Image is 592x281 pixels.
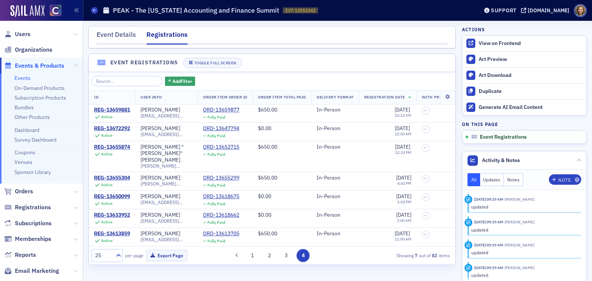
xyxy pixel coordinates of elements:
span: $650.00 [258,106,277,113]
span: [PERSON_NAME][EMAIL_ADDRESS][DOMAIN_NAME] [140,181,193,187]
div: Registrations [146,30,188,45]
a: Venues [14,159,32,165]
time: 9/19/2025 09:19 AM [474,219,503,225]
span: Memberships [15,235,51,243]
div: ORD-13618675 [203,193,239,200]
div: Fully Paid [207,152,225,157]
time: 9/19/2025 09:19 AM [474,197,503,202]
div: updated [471,272,576,278]
div: [PERSON_NAME] [140,212,180,219]
time: 12:33 PM [395,150,411,155]
button: 4 [297,249,310,262]
a: Users [4,30,30,38]
span: ID [94,94,98,100]
time: 11:00 AM [395,236,411,242]
span: Tiffany Carson [503,219,534,225]
span: Users [15,30,30,38]
div: REG-13655874 [94,144,130,151]
span: Tiffany Carson [503,265,534,270]
div: Toggle Full Screen [194,61,236,65]
a: Orders [4,187,33,196]
div: Active [101,183,113,187]
button: [DOMAIN_NAME] [521,8,572,13]
span: – [424,213,427,218]
time: 9/19/2025 09:19 AM [474,242,503,248]
span: Events & Products [15,62,64,70]
div: Active [101,238,113,243]
a: [PERSON_NAME] [140,230,180,237]
button: All [468,173,480,186]
div: Fully Paid [207,220,225,225]
a: [PERSON_NAME] [140,125,180,132]
strong: 82 [431,252,439,259]
a: Bundles [14,104,34,111]
a: REG-13655304 [94,175,130,181]
div: Fully Paid [207,183,225,188]
span: Tiffany Carson [503,197,534,202]
a: [PERSON_NAME] [140,175,180,181]
div: REG-13613859 [94,230,130,237]
button: 2 [263,249,276,262]
button: 1 [246,249,259,262]
a: Events [14,75,30,81]
span: Order Item Total Paid [258,94,306,100]
div: Active [101,152,113,156]
time: 4:42 PM [397,181,411,186]
div: Showing out of items [336,252,450,259]
span: [DATE] [395,143,410,150]
span: Order Item Order ID [203,94,248,100]
span: Reports [15,251,36,259]
button: Toggle Full Screen [183,58,242,68]
div: Fully Paid [207,201,225,206]
div: updated [471,249,576,256]
h1: PEAK - The [US_STATE] Accounting and Finance Summit [113,6,279,15]
span: [EMAIL_ADDRESS][DOMAIN_NAME] [140,200,193,205]
div: In-Person [317,212,354,219]
div: In-Person [317,230,354,237]
h4: On this page [462,121,587,127]
span: $650.00 [258,230,277,237]
div: Fully Paid [207,239,225,243]
span: Orders [15,187,33,196]
a: Other Products [14,114,50,120]
span: [DATE] [396,211,411,218]
span: Profile [574,4,587,17]
div: Duplicate [479,88,583,95]
a: View on Frontend [462,36,586,51]
a: Sponsor Library [14,169,51,175]
span: With Printed E-Materials [422,94,480,100]
span: Organizations [15,46,52,54]
span: – [424,108,427,113]
a: ORD-13613705 [203,230,239,237]
span: [EMAIL_ADDRESS][DOMAIN_NAME] [140,237,193,242]
span: – [424,127,427,131]
a: On-Demand Products [14,85,65,91]
img: SailAMX [50,5,61,16]
span: $650.00 [258,143,277,150]
button: Generate AI Email Content [462,99,586,115]
h4: Event Registrations [110,59,178,67]
span: [EMAIL_ADDRESS][DOMAIN_NAME] [140,218,193,224]
div: REG-13650099 [94,193,130,200]
span: $0.00 [258,211,271,218]
div: Event Details [97,30,136,43]
a: REG-13659881 [94,107,130,113]
a: REG-13672292 [94,125,130,132]
a: Art Download [462,67,586,83]
time: 1:02 PM [397,199,411,204]
a: [PERSON_NAME] [140,107,180,113]
div: ORD-13655299 [203,175,239,181]
span: Activity & Notes [482,156,520,164]
a: Registrations [4,203,51,211]
div: Note [558,178,571,182]
span: – [424,176,427,181]
span: [DATE] [396,174,411,181]
span: Email Marketing [15,267,59,275]
div: [PERSON_NAME] "[PERSON_NAME]" [PERSON_NAME] [140,144,193,164]
a: ORD-13659877 [203,107,239,113]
